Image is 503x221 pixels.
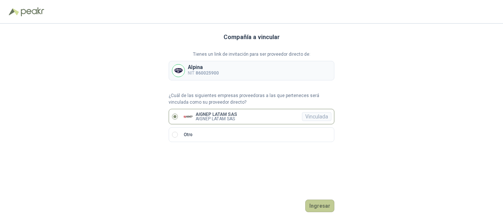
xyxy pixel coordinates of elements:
[196,117,237,121] p: AIGNEP LATAM SAS
[305,200,334,212] button: Ingresar
[188,70,219,77] p: NIT
[302,112,331,121] div: Vinculada
[169,51,334,58] p: Tienes un link de invitación para ser proveedor directo de:
[169,92,334,106] p: ¿Cuál de las siguientes empresas proveedoras a las que perteneces será vinculada como su proveedo...
[196,70,219,76] b: 860025900
[21,7,44,16] img: Peakr
[188,65,219,70] p: Alpina
[184,131,193,138] p: Otro
[224,32,280,42] h3: Compañía a vincular
[172,65,184,77] img: Company Logo
[196,112,237,117] p: AIGNEP LATAM SAS
[184,112,193,121] img: Company Logo
[9,8,19,15] img: Logo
